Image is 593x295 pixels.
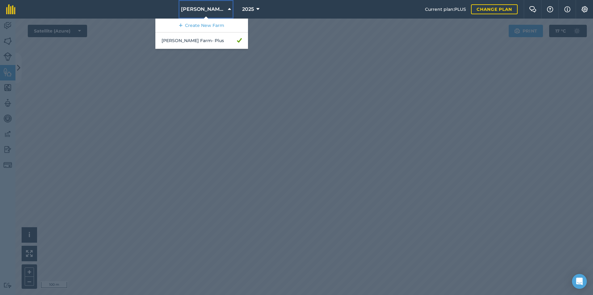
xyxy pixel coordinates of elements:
[564,6,570,13] img: svg+xml;base64,PHN2ZyB4bWxucz0iaHR0cDovL3d3dy53My5vcmcvMjAwMC9zdmciIHdpZHRoPSIxNyIgaGVpZ2h0PSIxNy...
[471,4,518,14] a: Change plan
[546,6,554,12] img: A question mark icon
[572,274,587,289] div: Open Intercom Messenger
[155,19,248,33] a: Create New Farm
[529,6,536,12] img: Two speech bubbles overlapping with the left bubble in the forefront
[181,6,225,13] span: [PERSON_NAME] Farm
[425,6,466,13] span: Current plan : PLUS
[155,33,248,49] a: [PERSON_NAME] Farm- Plus
[6,4,15,14] img: fieldmargin Logo
[242,6,254,13] span: 2025
[581,6,588,12] img: A cog icon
